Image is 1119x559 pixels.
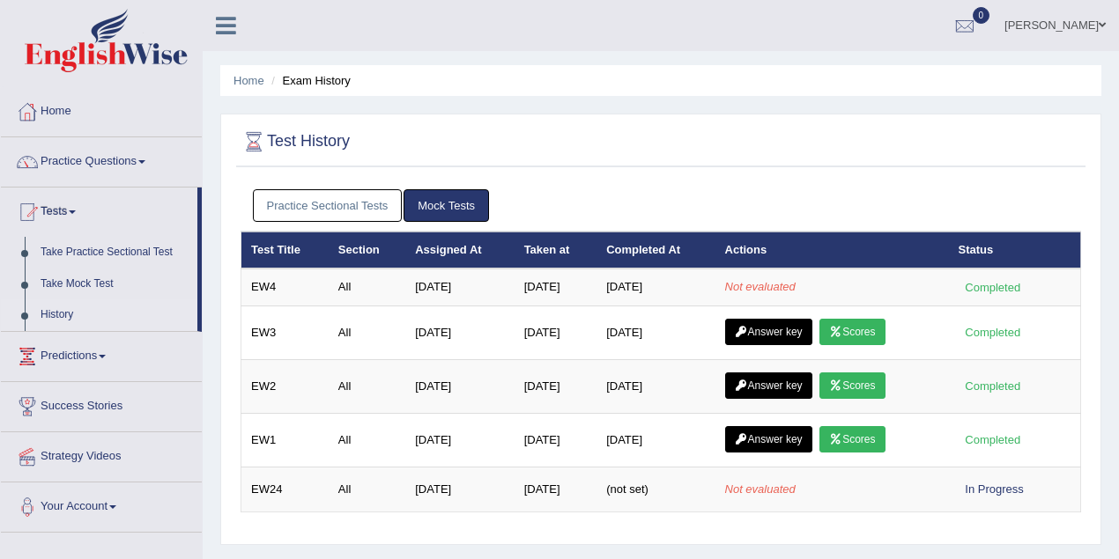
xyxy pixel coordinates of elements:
[597,359,715,413] td: [DATE]
[267,72,351,89] li: Exam History
[405,467,514,511] td: [DATE]
[329,268,405,305] td: All
[949,232,1081,268] th: Status
[959,377,1027,395] div: Completed
[253,189,403,222] a: Practice Sectional Tests
[329,413,405,467] td: All
[405,232,514,268] th: Assigned At
[241,129,350,155] h2: Test History
[405,268,514,305] td: [DATE]
[1,188,197,232] a: Tests
[597,305,715,359] td: [DATE]
[515,359,597,413] td: [DATE]
[329,232,405,268] th: Section
[515,413,597,467] td: [DATE]
[1,482,202,526] a: Your Account
[515,467,597,511] td: [DATE]
[959,278,1027,297] div: Completed
[606,482,648,496] span: (not set)
[973,7,990,24] span: 0
[33,299,197,331] a: History
[404,189,489,222] a: Mock Tests
[405,413,514,467] td: [DATE]
[241,305,329,359] td: EW3
[1,137,202,181] a: Practice Questions
[725,319,812,345] a: Answer key
[329,305,405,359] td: All
[515,232,597,268] th: Taken at
[241,268,329,305] td: EW4
[329,359,405,413] td: All
[715,232,949,268] th: Actions
[515,268,597,305] td: [DATE]
[241,467,329,511] td: EW24
[725,482,796,496] em: Not evaluated
[1,432,202,476] a: Strategy Videos
[33,237,197,268] a: Take Practice Sectional Test
[725,372,812,399] a: Answer key
[725,280,796,293] em: Not evaluated
[959,323,1027,342] div: Completed
[1,87,202,131] a: Home
[597,413,715,467] td: [DATE]
[819,426,885,452] a: Scores
[597,268,715,305] td: [DATE]
[329,467,405,511] td: All
[405,359,514,413] td: [DATE]
[241,359,329,413] td: EW2
[233,74,264,87] a: Home
[33,268,197,300] a: Take Mock Test
[819,372,885,399] a: Scores
[819,319,885,345] a: Scores
[241,232,329,268] th: Test Title
[725,426,812,452] a: Answer key
[959,480,1031,498] div: In Progress
[241,413,329,467] td: EW1
[405,305,514,359] td: [DATE]
[515,305,597,359] td: [DATE]
[1,382,202,426] a: Success Stories
[1,332,202,376] a: Predictions
[597,232,715,268] th: Completed At
[959,430,1027,449] div: Completed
